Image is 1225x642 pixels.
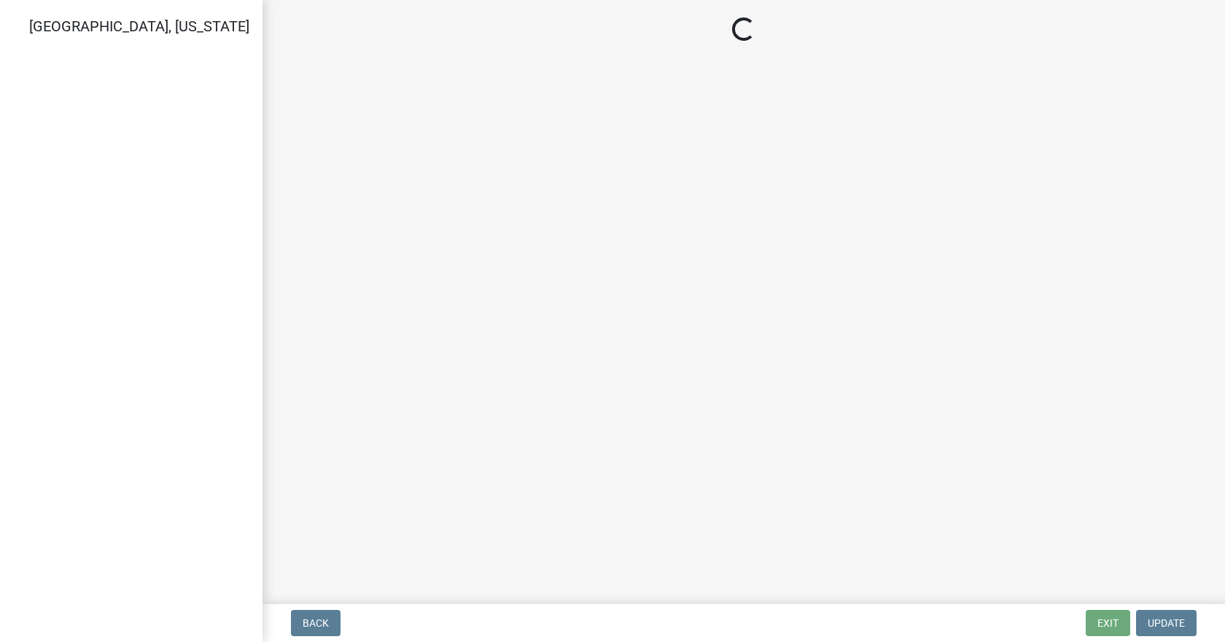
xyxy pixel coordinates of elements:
[29,17,249,35] span: [GEOGRAPHIC_DATA], [US_STATE]
[303,617,329,629] span: Back
[1136,610,1197,636] button: Update
[1148,617,1185,629] span: Update
[1086,610,1130,636] button: Exit
[291,610,341,636] button: Back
